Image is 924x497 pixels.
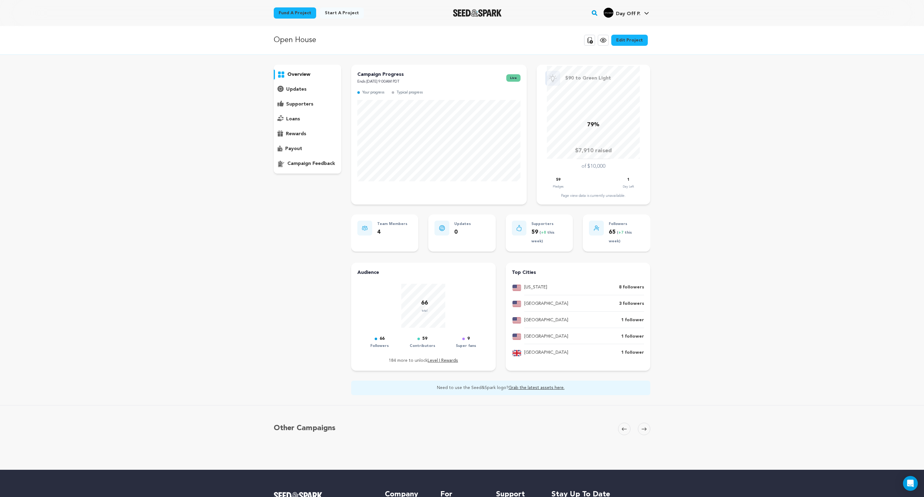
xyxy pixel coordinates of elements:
p: Super fans [456,343,476,350]
p: Need to use the Seed&Spark logo? [355,384,647,392]
p: 1 follower [621,317,644,324]
p: overview [287,71,310,78]
a: Start a project [320,7,364,19]
p: [GEOGRAPHIC_DATA] [524,349,568,357]
h5: Other Campaigns [274,423,335,434]
span: Day Off P.'s Profile [602,6,650,19]
a: Day Off P.'s Profile [602,6,650,18]
p: Team Members [377,221,408,228]
span: live [506,74,521,82]
p: 59 [531,228,567,246]
p: Ends [DATE] 9:00AM PDT [357,78,404,85]
span: Day Off P. [616,11,640,16]
a: Fund a project [274,7,316,19]
p: payout [285,145,302,153]
button: campaign feedback [274,159,341,169]
span: +8 [541,231,547,235]
div: Open Intercom Messenger [903,476,918,491]
p: 59 [556,176,560,184]
span: ( this week) [609,231,632,244]
p: total [421,308,428,314]
button: updates [274,84,341,94]
a: Grab the latest assets here. [508,386,564,390]
a: Level I Rewards [428,358,458,363]
p: Pledges [553,184,564,190]
p: [US_STATE] [524,284,547,291]
button: loans [274,114,341,124]
p: Campaign Progress [357,71,404,78]
p: 184 more to unlock [357,357,490,365]
p: Day Left [623,184,634,190]
button: overview [274,70,341,80]
h4: Audience [357,269,490,276]
p: supporters [286,101,313,108]
p: 66 [421,299,428,308]
h4: Top Cities [512,269,644,276]
button: payout [274,144,341,154]
a: Seed&Spark Homepage [453,9,502,17]
p: 1 follower [621,349,644,357]
p: Contributors [410,343,435,350]
p: 1 [627,176,630,184]
p: 59 [422,335,427,343]
p: rewards [286,130,306,138]
p: Followers [609,221,644,228]
p: updates [286,86,307,93]
p: 79% [587,120,599,129]
span: +7 [618,231,625,235]
p: Followers [370,343,389,350]
p: campaign feedback [287,160,335,167]
p: 0 [454,228,471,237]
button: supporters [274,99,341,109]
p: 3 followers [619,300,644,308]
img: Seed&Spark Logo Dark Mode [453,9,502,17]
p: 9 [467,335,470,343]
p: [GEOGRAPHIC_DATA] [524,333,568,340]
a: Edit Project [611,35,648,46]
p: Typical progress [397,89,423,96]
p: [GEOGRAPHIC_DATA] [524,300,568,308]
p: 65 [609,228,644,246]
div: Day Off P.'s Profile [604,8,640,18]
button: rewards [274,129,341,139]
p: loans [286,115,300,123]
div: Page view data is currently unavailable. [543,193,644,198]
p: 1 follower [621,333,644,340]
p: Open House [274,35,316,46]
p: 4 [377,228,408,237]
p: Your progress [362,89,384,96]
span: ( this week) [531,231,555,244]
img: 96ac8e6da53c6784.png [604,8,613,18]
p: 8 followers [619,284,644,291]
p: of $10,000 [582,163,605,170]
p: 66 [380,335,385,343]
p: Updates [454,221,471,228]
p: Supporters [531,221,567,228]
p: [GEOGRAPHIC_DATA] [524,317,568,324]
